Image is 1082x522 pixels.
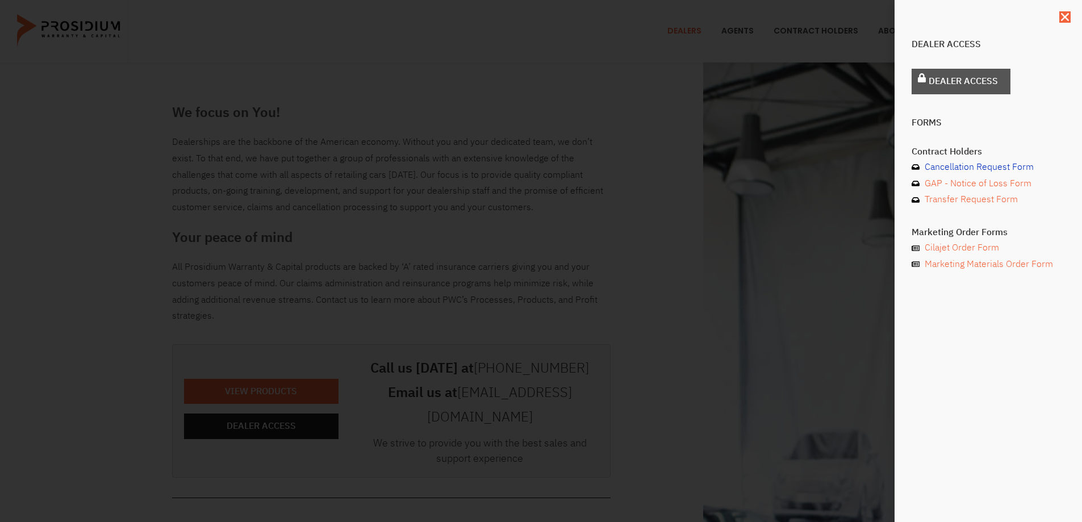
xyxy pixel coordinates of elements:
[922,240,999,256] span: Cilajet Order Form
[912,159,1065,176] a: Cancellation Request Form
[912,147,1065,156] h4: Contract Holders
[1059,11,1071,23] a: Close
[922,191,1018,208] span: Transfer Request Form
[912,228,1065,237] h4: Marketing Order Forms
[912,256,1065,273] a: Marketing Materials Order Form
[922,256,1053,273] span: Marketing Materials Order Form
[912,176,1065,192] a: GAP - Notice of Loss Form
[912,40,1065,49] h4: Dealer Access
[219,1,255,10] span: Last Name
[922,159,1034,176] span: Cancellation Request Form
[912,118,1065,127] h4: Forms
[922,176,1031,192] span: GAP - Notice of Loss Form
[912,191,1065,208] a: Transfer Request Form
[929,73,998,90] span: Dealer Access
[912,240,1065,256] a: Cilajet Order Form
[912,69,1010,94] a: Dealer Access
